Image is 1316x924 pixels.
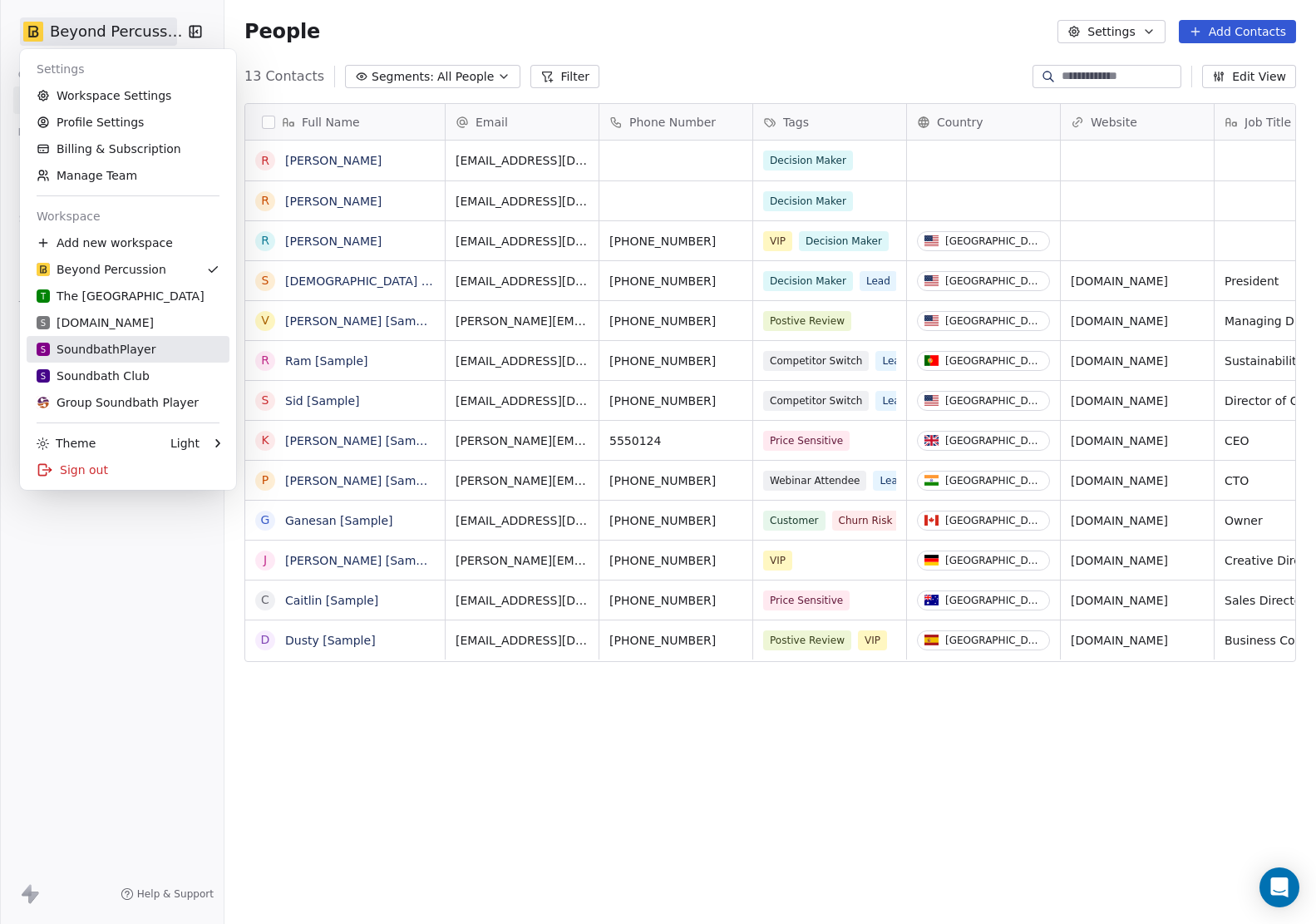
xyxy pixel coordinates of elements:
span: S [41,343,46,356]
div: Group Soundbath Player [37,394,199,411]
a: Workspace Settings [27,82,229,109]
a: Billing & Subscription [27,136,229,162]
div: Add new workspace [27,230,229,256]
div: Beyond Percussion [37,261,166,278]
div: Soundbath Club [37,368,150,384]
div: Settings [27,56,229,82]
a: Manage Team [27,162,229,189]
div: The [GEOGRAPHIC_DATA] [37,288,205,304]
div: Workspace [27,203,229,230]
div: Sign out [27,457,229,483]
a: Profile Settings [27,109,229,136]
img: Beyond%20Percussion%20-%20Social%20Icon.svg [37,263,50,276]
div: [DOMAIN_NAME] [37,314,154,331]
div: SoundbathPlayer [37,341,155,358]
span: S [41,370,46,383]
div: Light [170,435,200,452]
img: main-canvas-67bbbdf43df59aa1fc3e6440.png [37,396,50,409]
span: T [41,290,46,303]
div: Theme [37,435,96,452]
span: S [41,317,46,329]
